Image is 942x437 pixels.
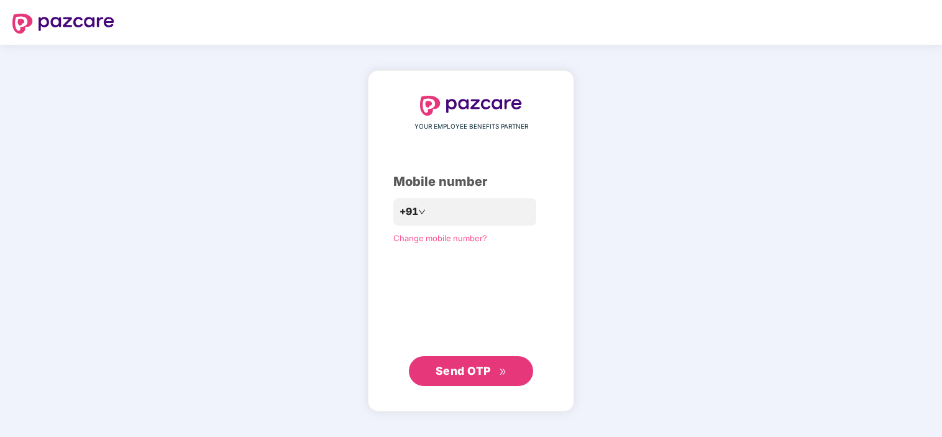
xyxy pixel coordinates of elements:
[393,233,487,243] a: Change mobile number?
[409,356,533,386] button: Send OTPdouble-right
[393,172,549,191] div: Mobile number
[418,208,426,216] span: down
[400,204,418,219] span: +91
[436,364,491,377] span: Send OTP
[12,14,114,34] img: logo
[414,122,528,132] span: YOUR EMPLOYEE BENEFITS PARTNER
[420,96,522,116] img: logo
[499,368,507,376] span: double-right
